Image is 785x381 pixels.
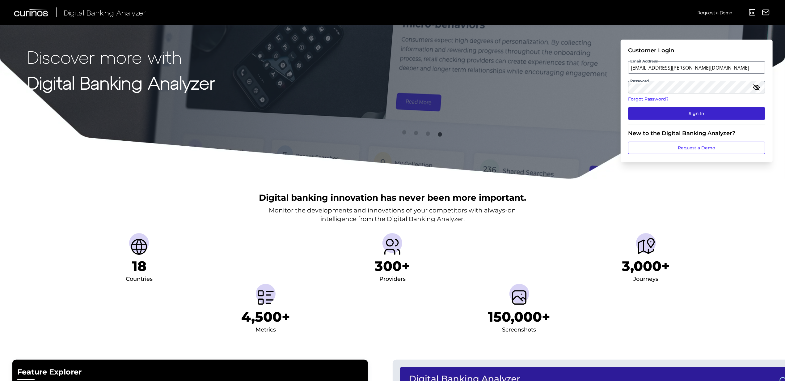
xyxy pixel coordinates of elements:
[488,309,551,325] h1: 150,000+
[132,258,146,274] h1: 18
[17,367,363,377] h2: Feature Explorer
[509,288,529,307] img: Screenshots
[27,47,215,66] p: Discover more with
[64,8,146,17] span: Digital Banking Analyzer
[14,9,49,16] img: Curinos
[636,237,656,257] img: Journeys
[259,192,526,203] h2: Digital banking innovation has never been more important.
[630,59,658,64] span: Email Address
[698,7,732,18] a: Request a Demo
[269,206,516,223] p: Monitor the developments and innovations of your competitors with always-on intelligence from the...
[126,274,153,284] div: Countries
[382,237,402,257] img: Providers
[241,309,290,325] h1: 4,500+
[255,325,276,335] div: Metrics
[630,79,649,83] span: Password
[628,47,765,54] div: Customer Login
[622,258,670,274] h1: 3,000+
[129,237,149,257] img: Countries
[698,10,732,15] span: Request a Demo
[633,274,658,284] div: Journeys
[628,142,765,154] a: Request a Demo
[502,325,536,335] div: Screenshots
[375,258,410,274] h1: 300+
[379,274,406,284] div: Providers
[256,288,276,307] img: Metrics
[628,96,765,102] a: Forgot Password?
[628,130,765,137] div: New to the Digital Banking Analyzer?
[27,72,215,93] strong: Digital Banking Analyzer
[628,107,765,120] button: Sign In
